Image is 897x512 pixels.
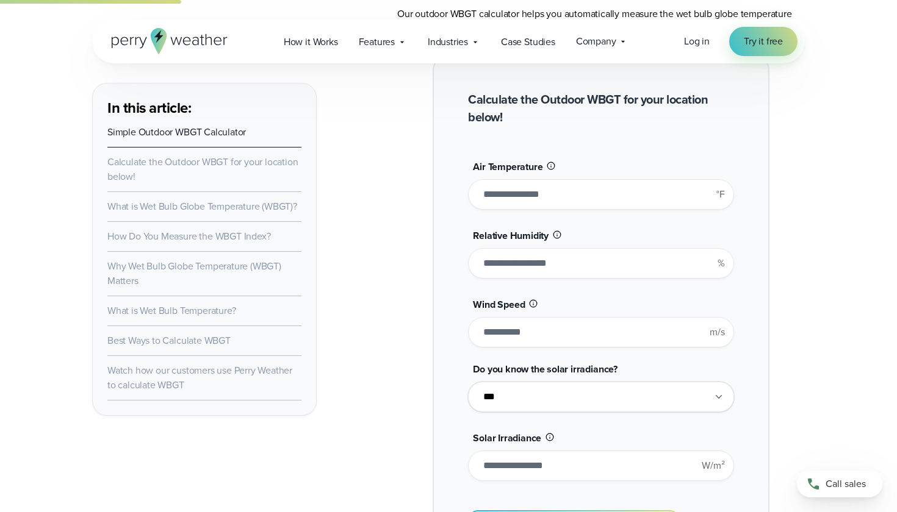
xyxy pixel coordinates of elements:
[273,29,348,54] a: How it Works
[428,35,468,49] span: Industries
[468,91,733,126] h2: Calculate the Outdoor WBGT for your location below!
[491,29,566,54] a: Case Studies
[107,333,231,347] a: Best Ways to Calculate WBGT
[284,35,338,49] span: How it Works
[397,7,805,36] p: Our outdoor WBGT calculator helps you automatically measure the wet bulb globe temperature quickl...
[576,34,616,49] span: Company
[359,35,395,49] span: Features
[107,199,297,213] a: What is Wet Bulb Globe Temperature (WBGT)?
[107,259,281,288] a: Why Wet Bulb Globe Temperature (WBGT) Matters
[797,471,882,497] a: Call sales
[107,229,270,243] a: How Do You Measure the WBGT Index?
[684,34,710,48] span: Log in
[473,297,525,311] span: Wind Speed
[473,229,549,243] span: Relative Humidity
[107,125,246,139] a: Simple Outdoor WBGT Calculator
[107,155,298,183] a: Calculate the Outdoor WBGT for your location below!
[473,431,541,445] span: Solar Irradiance
[684,34,710,49] a: Log in
[826,477,866,491] span: Call sales
[473,160,542,174] span: Air Temperature
[501,35,555,49] span: Case Studies
[107,363,292,392] a: Watch how our customers use Perry Weather to calculate WBGT
[473,362,618,376] span: Do you know the solar irradiance?
[744,34,783,49] span: Try it free
[729,27,798,56] a: Try it free
[107,98,301,118] h3: In this article:
[107,304,236,318] a: What is Wet Bulb Temperature?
